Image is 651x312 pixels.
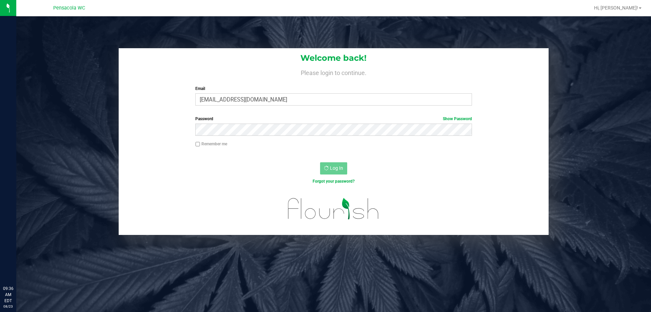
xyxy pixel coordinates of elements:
[3,304,13,309] p: 08/23
[320,162,347,175] button: Log In
[195,86,472,92] label: Email
[195,116,213,121] span: Password
[195,141,227,147] label: Remember me
[330,165,343,171] span: Log In
[280,191,387,226] img: flourish_logo.svg
[195,142,200,147] input: Remember me
[3,286,13,304] p: 09:36 AM EDT
[119,68,549,76] h4: Please login to continue.
[119,54,549,62] h1: Welcome back!
[313,179,355,184] a: Forgot your password?
[443,116,472,121] a: Show Password
[594,5,638,11] span: Hi, [PERSON_NAME]!
[53,5,85,11] span: Pensacola WC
